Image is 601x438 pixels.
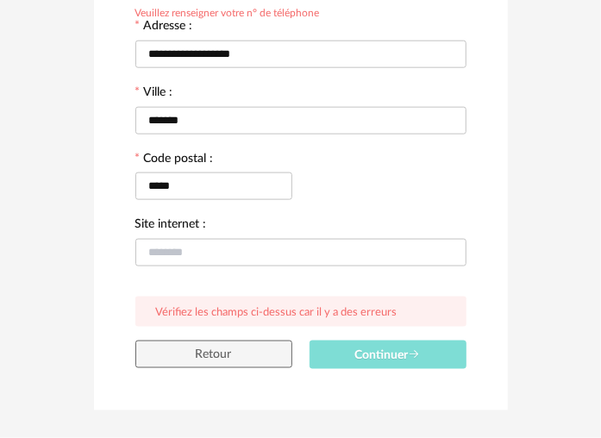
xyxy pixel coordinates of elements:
div: Veuillez renseigner votre n° de téléphone [135,4,320,18]
span: Continuer [355,349,421,361]
label: Adresse : [135,20,193,35]
label: Ville : [135,86,173,102]
button: Retour [135,341,292,368]
span: Retour [196,348,232,360]
label: Code postal : [135,153,214,168]
span: Vérifiez les champs ci-dessus car il y a des erreurs [156,307,398,318]
label: Site internet : [135,218,207,234]
button: Continuer [310,341,466,369]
